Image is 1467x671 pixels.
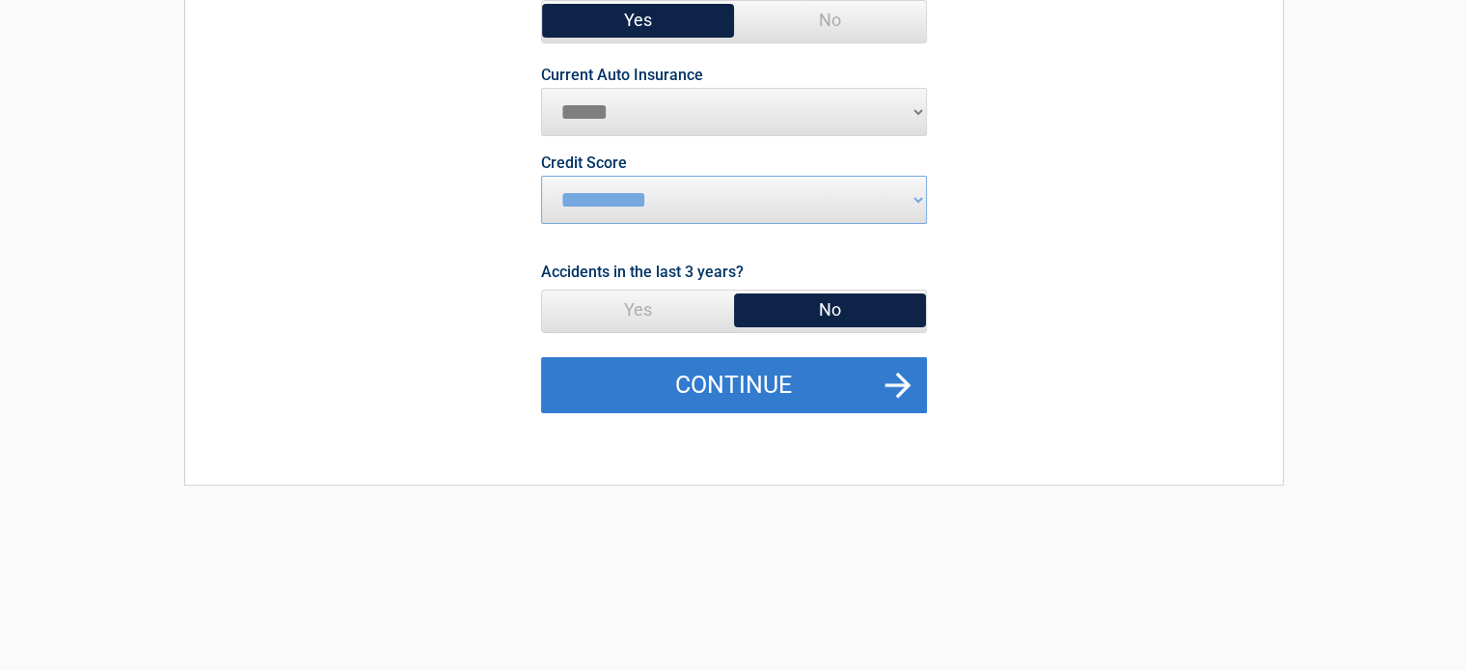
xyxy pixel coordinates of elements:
[542,1,734,40] span: Yes
[734,291,926,329] span: No
[542,291,734,329] span: Yes
[541,259,744,285] label: Accidents in the last 3 years?
[541,68,703,83] label: Current Auto Insurance
[541,155,627,171] label: Credit Score
[734,1,926,40] span: No
[541,357,927,413] button: Continue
